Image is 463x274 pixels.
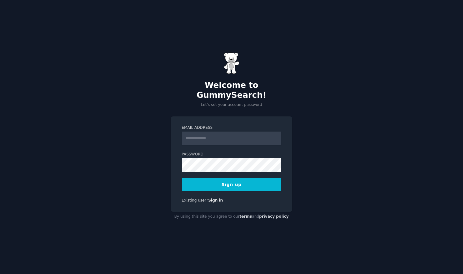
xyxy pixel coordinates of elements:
label: Password [182,152,281,157]
span: Existing user? [182,198,208,202]
div: By using this site you agree to our and [171,212,292,222]
h2: Welcome to GummySearch! [171,80,292,100]
button: Sign up [182,178,281,191]
img: Gummy Bear [224,52,239,74]
a: Sign in [208,198,223,202]
p: Let's set your account password [171,102,292,108]
a: terms [240,214,252,219]
a: privacy policy [259,214,289,219]
label: Email Address [182,125,281,131]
